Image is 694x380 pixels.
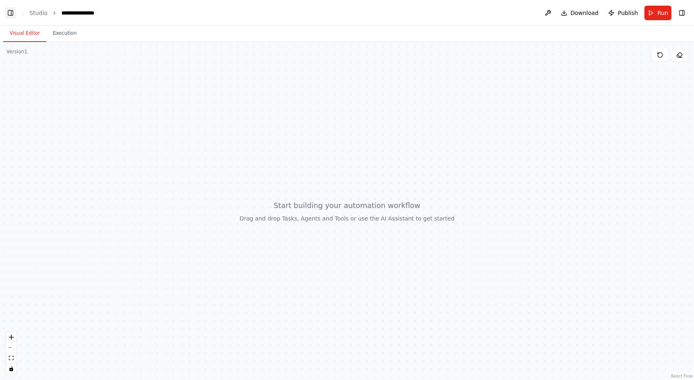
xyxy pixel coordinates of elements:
button: zoom out [6,342,17,353]
button: Publish [605,6,641,20]
nav: breadcrumb [29,9,103,17]
button: Execution [46,25,83,42]
button: Show left sidebar [5,7,16,19]
span: Download [571,9,599,17]
button: Hide right sidebar [676,7,688,19]
button: fit view [6,353,17,363]
button: Visual Editor [3,25,46,42]
button: zoom in [6,332,17,342]
span: Run [657,9,668,17]
div: Version 1 [6,48,27,55]
button: Run [644,6,671,20]
button: toggle interactivity [6,363,17,374]
span: Publish [618,9,638,17]
a: React Flow attribution [671,374,693,378]
div: React Flow controls [6,332,17,374]
a: Studio [29,10,48,16]
button: Download [558,6,602,20]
